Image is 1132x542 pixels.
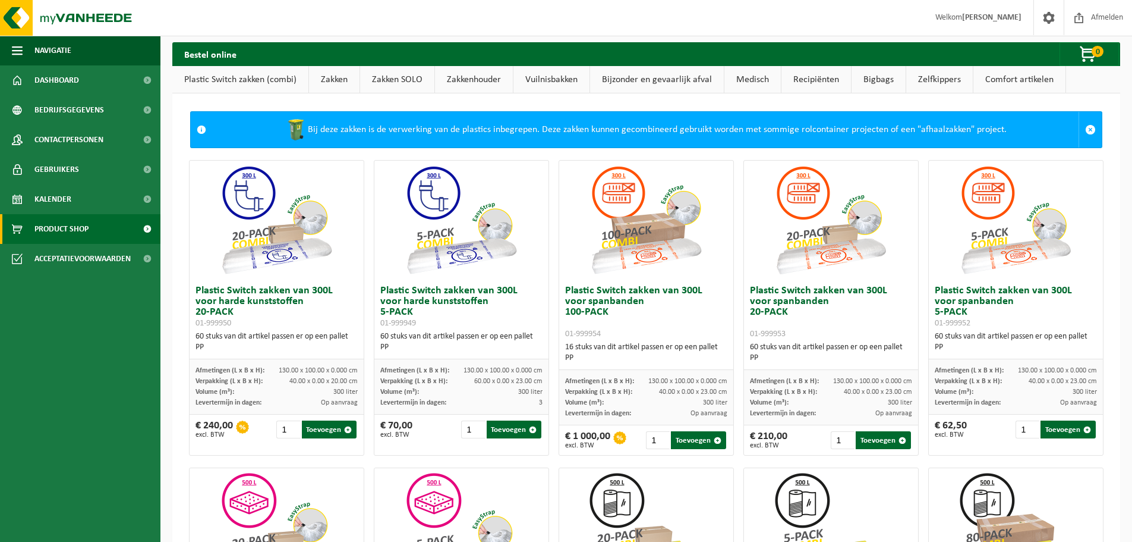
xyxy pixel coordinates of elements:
a: Zakken [309,66,360,93]
div: PP [380,342,543,353]
span: Afmetingen (L x B x H): [750,378,819,385]
span: 300 liter [703,399,727,406]
a: Zelfkippers [906,66,973,93]
span: Levertermijn in dagen: [380,399,446,406]
span: Contactpersonen [34,125,103,155]
span: 0 [1092,46,1103,57]
span: 300 liter [1073,389,1097,396]
span: 130.00 x 100.00 x 0.000 cm [463,367,543,374]
div: € 210,00 [750,431,787,449]
span: 01-999954 [565,330,601,339]
input: 1 [831,431,854,449]
span: excl. BTW [565,442,610,449]
span: Verpakking (L x B x H): [380,378,447,385]
span: Acceptatievoorwaarden [34,244,131,274]
a: Recipiënten [781,66,851,93]
span: Navigatie [34,36,71,65]
img: 01-999953 [771,161,890,280]
span: Verpakking (L x B x H): [565,389,632,396]
span: Op aanvraag [1060,399,1097,406]
span: Volume (m³): [565,399,604,406]
a: Vuilnisbakken [513,66,589,93]
a: Plastic Switch zakken (combi) [172,66,308,93]
div: 60 stuks van dit artikel passen er op een pallet [380,331,543,353]
span: excl. BTW [380,431,412,438]
span: 300 liter [518,389,543,396]
span: excl. BTW [750,442,787,449]
img: WB-0240-HPE-GN-50.png [284,118,308,142]
span: 01-999949 [380,319,416,328]
div: 60 stuks van dit artikel passen er op een pallet [935,331,1097,353]
span: 40.00 x 0.00 x 23.00 cm [844,389,912,396]
span: 40.00 x 0.00 x 23.00 cm [1029,378,1097,385]
span: Afmetingen (L x B x H): [935,367,1004,374]
span: Volume (m³): [196,389,234,396]
div: € 70,00 [380,421,412,438]
span: Verpakking (L x B x H): [750,389,817,396]
span: Op aanvraag [875,410,912,417]
div: 60 stuks van dit artikel passen er op een pallet [750,342,912,364]
h3: Plastic Switch zakken van 300L voor spanbanden 100-PACK [565,286,727,339]
span: 300 liter [333,389,358,396]
span: Dashboard [34,65,79,95]
input: 1 [461,421,485,438]
div: € 1 000,00 [565,431,610,449]
span: 01-999952 [935,319,970,328]
span: Op aanvraag [690,410,727,417]
span: 01-999953 [750,330,786,339]
span: 40.00 x 0.00 x 23.00 cm [659,389,727,396]
span: Kalender [34,184,71,214]
span: Op aanvraag [321,399,358,406]
span: 60.00 x 0.00 x 23.00 cm [474,378,543,385]
span: 130.00 x 100.00 x 0.000 cm [833,378,912,385]
a: Zakken SOLO [360,66,434,93]
div: 16 stuks van dit artikel passen er op een pallet [565,342,727,364]
img: 01-999954 [587,161,705,280]
input: 1 [276,421,300,438]
div: € 240,00 [196,421,233,438]
div: € 62,50 [935,421,967,438]
a: Bijzonder en gevaarlijk afval [590,66,724,93]
input: 1 [1016,421,1039,438]
span: Bedrijfsgegevens [34,95,104,125]
button: Toevoegen [1040,421,1096,438]
span: Afmetingen (L x B x H): [196,367,264,374]
a: Zakkenhouder [435,66,513,93]
span: Afmetingen (L x B x H): [380,367,449,374]
img: 01-999950 [217,161,336,280]
span: Levertermijn in dagen: [935,399,1001,406]
img: 01-999952 [956,161,1075,280]
h2: Bestel online [172,42,248,65]
button: 0 [1060,42,1119,66]
span: Verpakking (L x B x H): [196,378,263,385]
span: Verpakking (L x B x H): [935,378,1002,385]
span: excl. BTW [196,431,233,438]
span: Volume (m³): [380,389,419,396]
span: 3 [539,399,543,406]
h3: Plastic Switch zakken van 300L voor spanbanden 5-PACK [935,286,1097,328]
div: 60 stuks van dit artikel passen er op een pallet [196,331,358,353]
h3: Plastic Switch zakken van 300L voor harde kunststoffen 5-PACK [380,286,543,328]
span: Volume (m³): [935,389,973,396]
div: PP [750,353,912,364]
button: Toevoegen [487,421,542,438]
a: Sluit melding [1079,112,1102,148]
input: 1 [646,431,670,449]
button: Toevoegen [671,431,726,449]
h3: Plastic Switch zakken van 300L voor spanbanden 20-PACK [750,286,912,339]
a: Medisch [724,66,781,93]
button: Toevoegen [856,431,911,449]
h3: Plastic Switch zakken van 300L voor harde kunststoffen 20-PACK [196,286,358,328]
span: Afmetingen (L x B x H): [565,378,634,385]
strong: [PERSON_NAME] [962,13,1021,22]
span: 130.00 x 100.00 x 0.000 cm [1018,367,1097,374]
span: Product Shop [34,214,89,244]
span: 01-999950 [196,319,231,328]
span: Volume (m³): [750,399,789,406]
div: PP [565,353,727,364]
span: Levertermijn in dagen: [565,410,631,417]
a: Comfort artikelen [973,66,1065,93]
span: excl. BTW [935,431,967,438]
span: Levertermijn in dagen: [196,399,261,406]
span: 300 liter [888,399,912,406]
